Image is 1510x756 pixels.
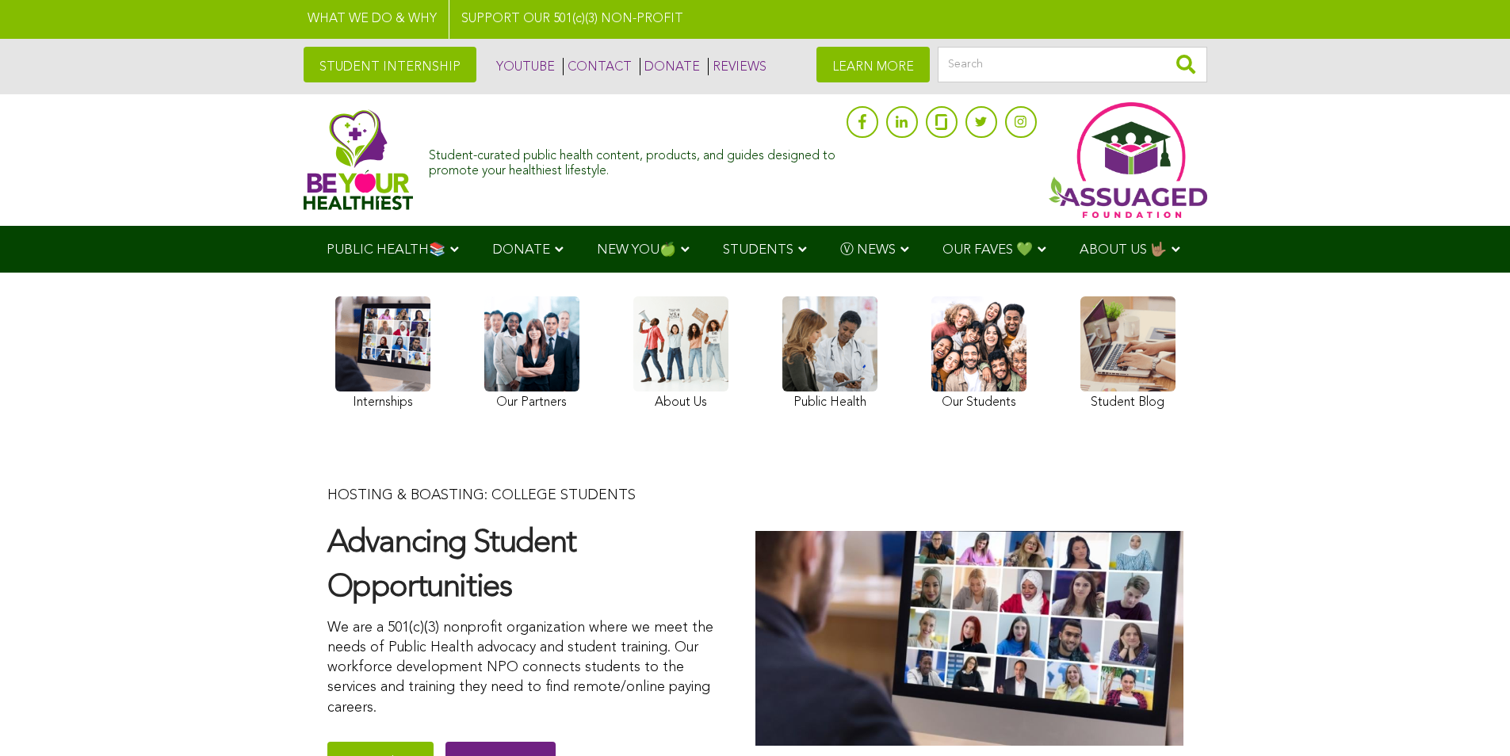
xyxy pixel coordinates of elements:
[935,114,946,130] img: glassdoor
[723,243,793,257] span: STUDENTS
[938,47,1207,82] input: Search
[304,226,1207,273] div: Navigation Menu
[492,58,555,75] a: YOUTUBE
[597,243,676,257] span: NEW YOU🍏
[755,531,1183,745] img: assuaged-foundation-students-internship-501(c)(3)-non-profit-and-donor-support 9
[327,618,724,718] p: We are a 501(c)(3) nonprofit organization where we meet the needs of Public Health advocacy and s...
[304,109,414,210] img: Assuaged
[492,243,550,257] span: DONATE
[1049,102,1207,218] img: Assuaged App
[708,58,766,75] a: REVIEWS
[327,528,576,604] strong: Advancing Student Opportunities
[942,243,1033,257] span: OUR FAVES 💚
[304,47,476,82] a: STUDENT INTERNSHIP
[563,58,632,75] a: CONTACT
[1080,243,1167,257] span: ABOUT US 🤟🏽
[429,141,838,179] div: Student-curated public health content, products, and guides designed to promote your healthiest l...
[1431,680,1510,756] iframe: Chat Widget
[840,243,896,257] span: Ⓥ NEWS
[816,47,930,82] a: LEARN MORE
[327,243,445,257] span: PUBLIC HEALTH📚
[640,58,700,75] a: DONATE
[327,486,724,506] p: HOSTING & BOASTING: COLLEGE STUDENTS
